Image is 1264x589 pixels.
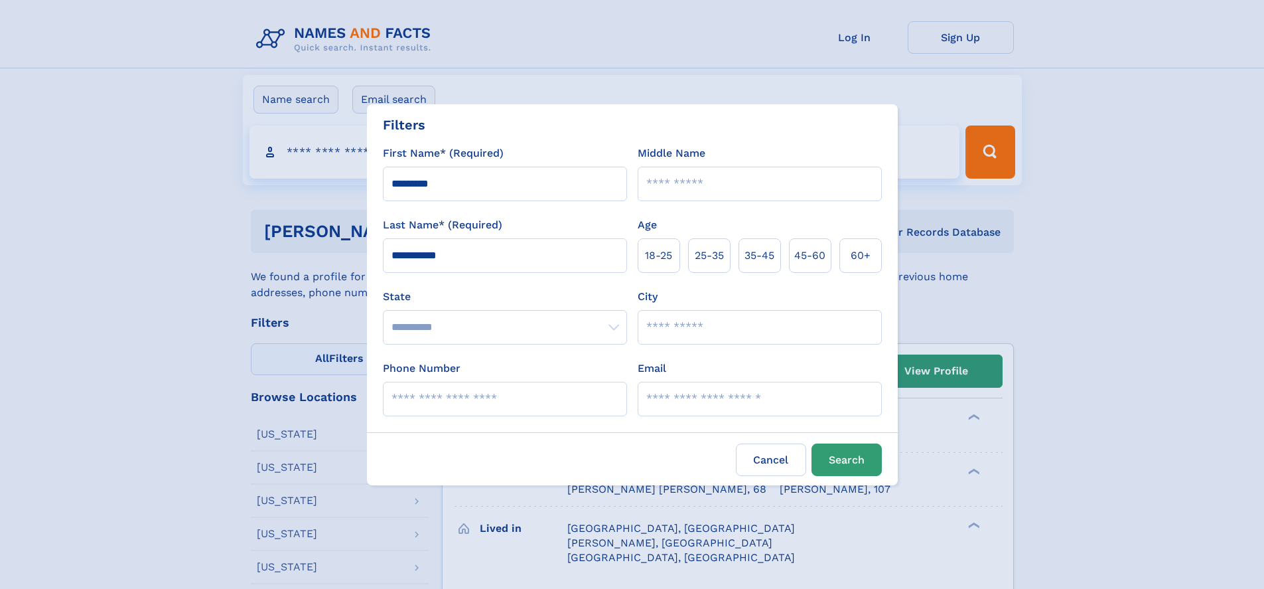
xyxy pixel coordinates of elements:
button: Search [811,444,882,476]
label: Last Name* (Required) [383,217,502,233]
label: Phone Number [383,361,460,377]
label: City [638,289,658,305]
label: Email [638,361,666,377]
span: 45‑60 [794,248,825,264]
label: Middle Name [638,145,705,161]
label: Cancel [736,444,806,476]
span: 60+ [851,248,871,264]
label: Age [638,217,657,233]
label: State [383,289,627,305]
span: 18‑25 [645,248,672,264]
div: Filters [383,115,425,135]
span: 25‑35 [695,248,724,264]
span: 35‑45 [744,248,774,264]
label: First Name* (Required) [383,145,504,161]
